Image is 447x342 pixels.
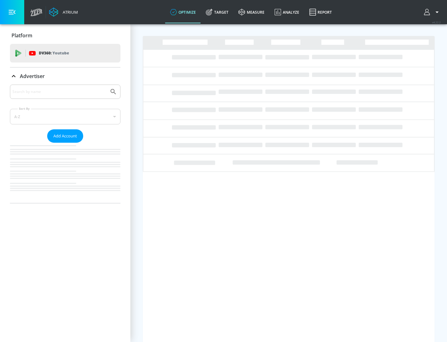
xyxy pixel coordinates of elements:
p: Platform [11,32,32,39]
input: Search by name [12,88,106,96]
div: Advertiser [10,67,120,85]
p: DV360: [39,50,69,57]
nav: list of Advertiser [10,143,120,203]
p: Youtube [52,50,69,56]
div: Platform [10,27,120,44]
button: Add Account [47,129,83,143]
a: measure [233,1,269,23]
a: Target [201,1,233,23]
div: Atrium [60,9,78,15]
a: Report [304,1,337,23]
div: A-Z [10,109,120,124]
a: Atrium [49,7,78,17]
a: optimize [165,1,201,23]
div: Advertiser [10,85,120,203]
a: Analyze [269,1,304,23]
p: Advertiser [20,73,45,80]
span: Add Account [53,132,77,140]
div: DV360: Youtube [10,44,120,62]
label: Sort By [18,107,31,111]
span: v 4.22.2 [432,21,441,24]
